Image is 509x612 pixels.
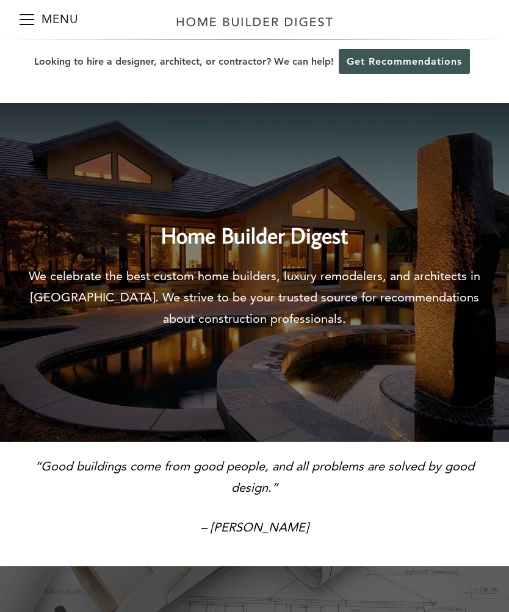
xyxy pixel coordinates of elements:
a: Get Recommendations [339,49,470,74]
em: “Good buildings come from good people, and all problems are solved by good design.” [35,459,474,495]
img: Home Builder Digest [171,10,339,34]
span: Menu [20,19,34,20]
em: – [PERSON_NAME] [201,520,308,535]
h2: Home Builder Digest [24,197,486,252]
p: We celebrate the best custom home builders, luxury remodelers, and architects in [GEOGRAPHIC_DATA... [24,265,486,329]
